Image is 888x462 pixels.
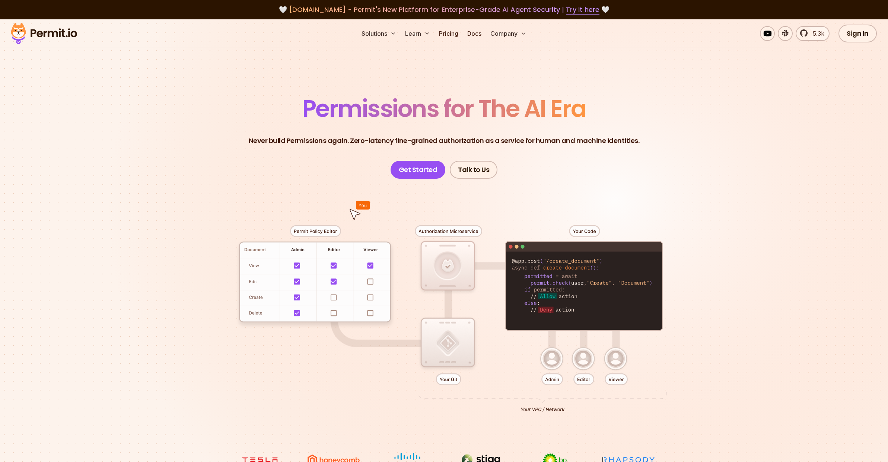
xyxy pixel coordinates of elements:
[796,26,830,41] a: 5.3k
[838,25,877,42] a: Sign In
[391,161,446,179] a: Get Started
[402,26,433,41] button: Learn
[359,26,399,41] button: Solutions
[289,5,599,14] span: [DOMAIN_NAME] - Permit's New Platform for Enterprise-Grade AI Agent Security |
[808,29,824,38] span: 5.3k
[249,136,640,146] p: Never build Permissions again. Zero-latency fine-grained authorization as a service for human and...
[464,26,484,41] a: Docs
[7,21,80,46] img: Permit logo
[302,92,586,125] span: Permissions for The AI Era
[487,26,529,41] button: Company
[436,26,461,41] a: Pricing
[450,161,497,179] a: Talk to Us
[18,4,870,15] div: 🤍 🤍
[566,5,599,15] a: Try it here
